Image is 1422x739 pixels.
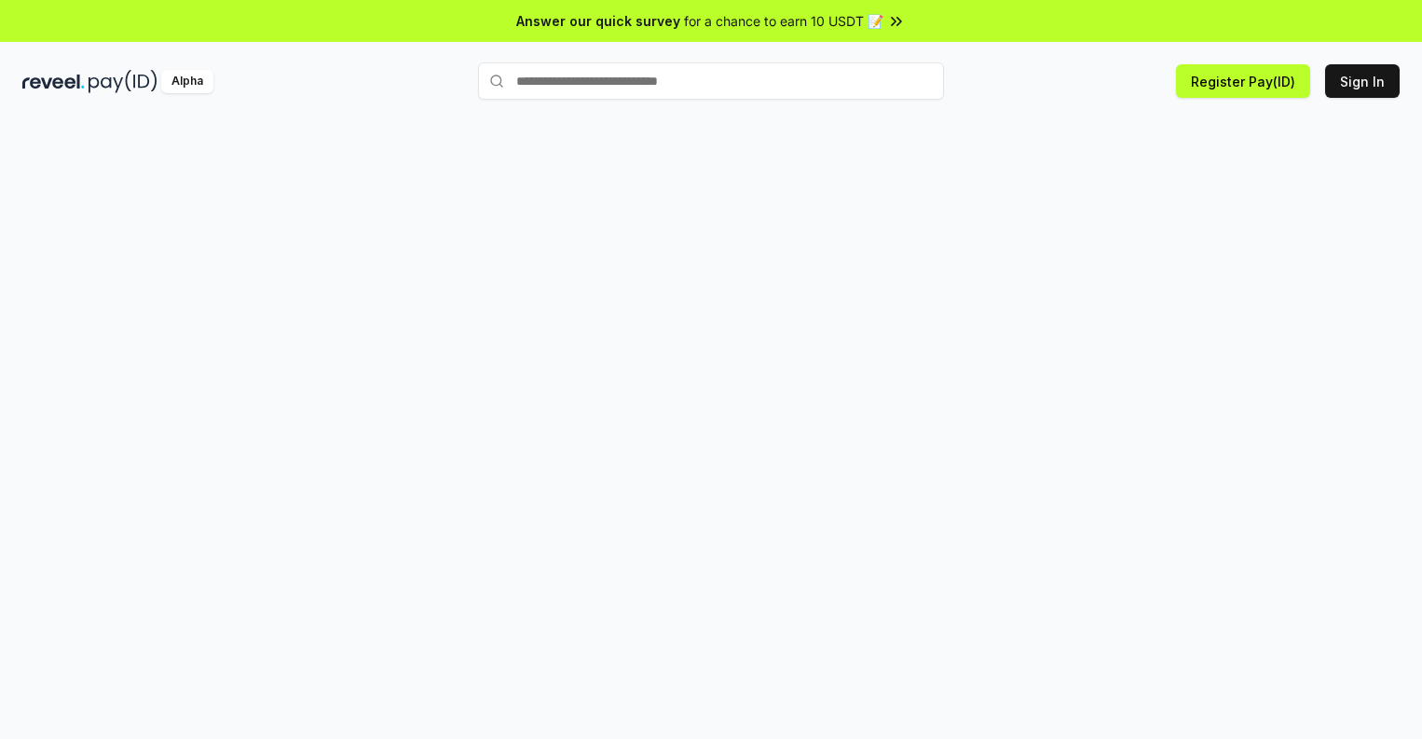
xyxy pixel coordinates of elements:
[516,11,680,31] span: Answer our quick survey
[22,70,85,93] img: reveel_dark
[89,70,157,93] img: pay_id
[1176,64,1310,98] button: Register Pay(ID)
[161,70,213,93] div: Alpha
[1325,64,1400,98] button: Sign In
[684,11,883,31] span: for a chance to earn 10 USDT 📝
